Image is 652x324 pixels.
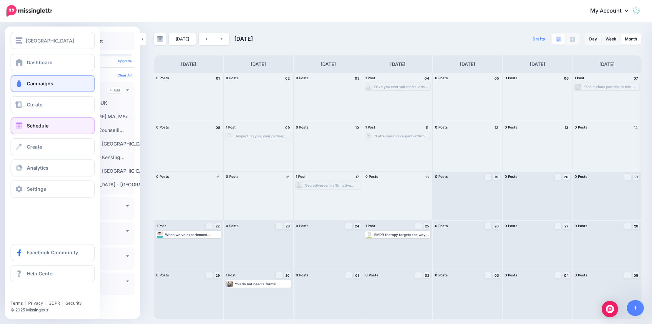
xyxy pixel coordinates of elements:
span: | [45,301,47,306]
a: Month [621,34,641,45]
span: 24 [355,224,359,228]
h4: [DATE] [181,60,196,68]
h4: 14 [633,124,639,131]
span: 30 [285,274,290,277]
span: 0 Posts [575,174,587,178]
div: Open Intercom Messenger [602,301,618,317]
h4: [DATE] [599,60,615,68]
span: 1 Post [575,76,584,80]
h4: [DATE] [321,60,336,68]
a: Week [601,34,620,45]
a: 02 [423,272,430,278]
h4: 07 [633,75,639,81]
span: 0 Posts [226,224,239,228]
a: Help Center [11,265,95,282]
span: 0 Posts [365,273,378,277]
span: 0 Posts [296,273,309,277]
h4: 13 [563,124,570,131]
span: Facebook Community [27,250,78,255]
a: 24 [354,223,361,229]
a: 19 [493,174,500,180]
span: 1 Post [226,125,236,129]
h4: 11 [423,124,430,131]
a: Security [66,301,82,306]
h4: 16 [284,174,291,180]
a: 26 [493,223,500,229]
span: 0 Posts [296,125,309,129]
span: 0 Posts [505,224,518,228]
span: 21 [634,175,638,178]
label: [GEOGRAPHIC_DATA] - [GEOGRAPHIC_DATA] [58,182,168,188]
h4: [DATE] [251,60,266,68]
a: Campaigns [11,75,95,92]
a: Create [11,138,95,155]
div: Neurodivergent-affirmative therapy recognises the unique perspectives, talents, and gifts each in... [305,183,360,187]
a: 05 [633,272,639,278]
span: 05 [634,274,638,277]
span: 1 Post [365,125,375,129]
span: 26 [494,224,499,228]
span: 0 Posts [505,76,518,80]
a: 25 [423,223,430,229]
a: 21 [633,174,639,180]
span: 0 Posts [505,125,518,129]
a: [DATE] [169,33,196,45]
h4: [DATE] [530,60,545,68]
span: 0 Posts [435,224,448,228]
a: Dashboard [11,54,95,71]
a: 27 [563,223,570,229]
a: 28 [633,223,639,229]
span: 0 Posts [435,273,448,277]
h4: 08 [214,124,221,131]
span: 1 Post [365,76,375,80]
span: 0 Posts [435,174,448,178]
a: 01 [354,272,361,278]
span: 0 Posts [435,125,448,129]
span: Curate [27,102,42,107]
a: Clear All [117,73,132,77]
span: 0 Posts [226,174,239,178]
li: © 2025 Missinglettr [11,307,99,313]
span: 01 [355,274,359,277]
span: 1 Post [365,224,375,228]
h4: 03 [354,75,361,81]
span: Analytics [27,165,49,171]
span: 0 Posts [365,174,378,178]
a: Privacy [28,301,43,306]
img: facebook-grey-square.png [570,37,575,42]
span: 0 Posts [575,273,587,277]
span: 0 Posts [296,76,309,80]
span: 20 [564,175,568,178]
span: 27 [564,224,568,228]
span: 0 Posts [435,76,448,80]
span: 0 Posts [226,76,239,80]
label: Leone Centre - [GEOGRAPHIC_DATA]… [58,141,155,148]
div: EMDR therapy targets the way traumatic memories are stored in the brain. It helps traumatic memor... [374,233,430,237]
a: 30 [284,272,291,278]
span: 0 Posts [505,273,518,277]
a: 04 [563,272,570,278]
a: 23 [284,223,291,229]
span: | [62,301,64,306]
div: You do not need a formal diagnosis to begin receiving neurodivergent-affirming therapy or counsel... [235,282,290,286]
div: When we’ve experienced trauma, it can still impact us, even years later. The good news is that th... [165,233,220,237]
h4: [DATE] [460,60,475,68]
span: 1 Post [226,273,236,277]
span: Create [27,144,42,150]
a: My Account [583,3,642,19]
h4: 18 [423,174,430,180]
h4: 05 [493,75,500,81]
span: Dashboard [27,59,53,65]
span: 23 [286,224,290,228]
span: 28 [634,224,638,228]
span: 29 [216,274,220,277]
span: 25 [425,224,429,228]
span: 0 Posts [156,174,169,178]
h4: 15 [214,174,221,180]
a: Curate [11,96,95,113]
a: Drafts [528,33,549,45]
span: 03 [494,274,499,277]
span: 1 Post [296,174,306,178]
h4: 17 [354,174,361,180]
a: 03 [493,272,500,278]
